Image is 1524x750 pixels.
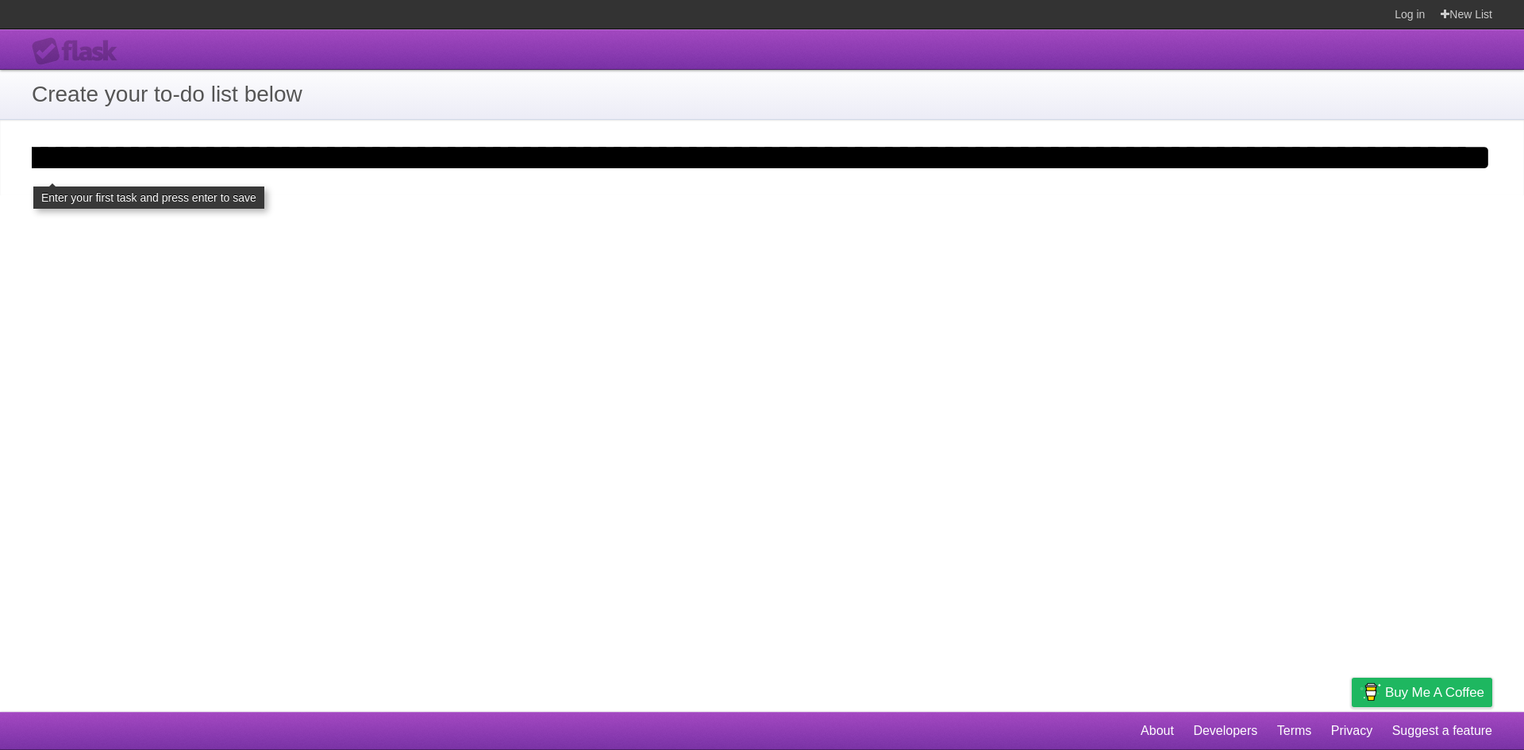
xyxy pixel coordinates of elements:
[1360,679,1381,706] img: Buy me a coffee
[1392,716,1492,746] a: Suggest a feature
[1141,716,1174,746] a: About
[32,78,1492,111] h1: Create your to-do list below
[1193,716,1257,746] a: Developers
[1331,716,1372,746] a: Privacy
[32,37,127,66] div: Flask
[1385,679,1484,706] span: Buy me a coffee
[1352,678,1492,707] a: Buy me a coffee
[1277,716,1312,746] a: Terms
